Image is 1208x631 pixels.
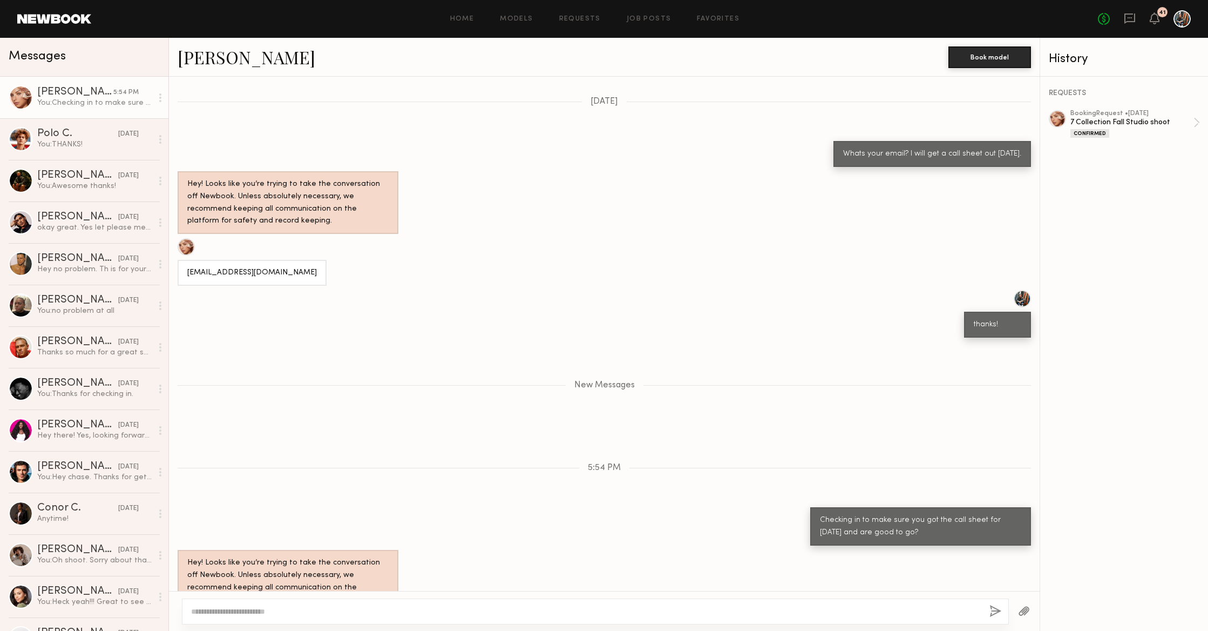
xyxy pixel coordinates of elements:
div: [DATE] [118,129,139,139]
div: [DATE] [118,254,139,264]
div: okay great. Yes let please me know in advance for the next one [37,223,152,233]
div: Hey there! Yes, looking forward to it :) My email is: [EMAIL_ADDRESS][DOMAIN_NAME] [37,431,152,441]
a: Favorites [697,16,739,23]
div: Hey no problem. Th is for your consideration. Let’s stay in touch [37,264,152,274]
span: Messages [9,50,66,63]
div: REQUESTS [1049,90,1200,97]
a: Requests [559,16,601,23]
a: Home [450,16,474,23]
div: [DATE] [118,379,139,389]
span: New Messages [574,381,635,390]
div: 5:54 PM [113,88,139,98]
div: [DATE] [118,587,139,597]
a: Book model [948,52,1031,61]
div: [PERSON_NAME] [37,420,118,431]
div: Confirmed [1070,129,1109,138]
div: History [1049,53,1200,65]
div: [PERSON_NAME] [37,87,113,98]
div: You: no problem at all [37,306,152,316]
span: 5:54 PM [588,464,621,473]
div: You: THANKS! [37,139,152,150]
div: [DATE] [118,545,139,555]
a: [PERSON_NAME] [178,45,315,69]
div: booking Request • [DATE] [1070,110,1193,117]
div: 7 Collection Fall Studio shoot [1070,117,1193,127]
div: Hey! Looks like you’re trying to take the conversation off Newbook. Unless absolutely necessary, ... [187,557,389,607]
div: [DATE] [118,171,139,181]
div: [PERSON_NAME] [37,212,118,223]
div: [DATE] [118,420,139,431]
div: [DATE] [118,337,139,347]
div: Anytime! [37,514,152,524]
div: Whats your email? I will get a call sheet out [DATE]. [843,148,1021,160]
div: [DATE] [118,212,139,223]
div: [DATE] [118,462,139,472]
div: [PERSON_NAME] [37,337,118,347]
div: [PERSON_NAME] [37,170,118,181]
div: [PERSON_NAME] [37,253,118,264]
div: You: Hey chase. Thanks for getting back to me. We already booked another model but will keep you ... [37,472,152,482]
a: bookingRequest •[DATE]7 Collection Fall Studio shootConfirmed [1070,110,1200,138]
div: 41 [1159,10,1166,16]
a: Job Posts [627,16,671,23]
span: [DATE] [591,97,618,106]
button: Book model [948,46,1031,68]
div: [PERSON_NAME] [37,461,118,472]
div: You: Oh shoot. Sorry about that, totally thought I had my settings set to LA. [37,555,152,566]
a: Models [500,16,533,23]
div: [DATE] [118,504,139,514]
div: [DATE] [118,296,139,306]
div: [PERSON_NAME] [37,378,118,389]
div: Conor C. [37,503,118,514]
div: Checking in to make sure you got the call sheet for [DATE] and are good to go? [820,514,1021,539]
div: [EMAIL_ADDRESS][DOMAIN_NAME] [187,267,317,279]
div: [PERSON_NAME] [37,295,118,306]
div: Thanks so much for a great shoot — had a blast! Looking forward to working together again down th... [37,347,152,358]
div: thanks! [974,319,1021,331]
div: Polo C. [37,129,118,139]
div: [PERSON_NAME] [37,586,118,597]
div: You: Checking in to make sure you got the call sheet for [DATE] and are good to go? [37,98,152,108]
div: You: Awesome thanks! [37,181,152,191]
div: You: Thanks for checking in. [37,389,152,399]
div: [PERSON_NAME] [37,545,118,555]
div: You: Heck yeah!!! Great to see you again. [37,597,152,607]
div: Hey! Looks like you’re trying to take the conversation off Newbook. Unless absolutely necessary, ... [187,178,389,228]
